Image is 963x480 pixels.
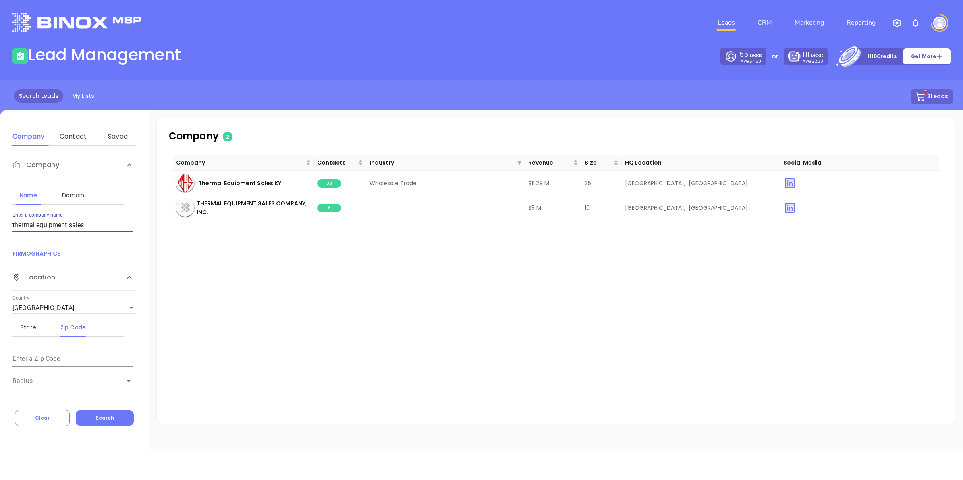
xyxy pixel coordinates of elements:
[892,18,902,28] img: iconSetting
[625,179,748,187] span: [GEOGRAPHIC_DATA], [GEOGRAPHIC_DATA]
[868,52,897,60] p: 1110 Credits
[911,89,953,104] button: 3Leads
[95,414,114,421] span: Search
[12,265,136,291] div: Location
[57,190,89,200] div: Domain
[749,58,761,64] span: $4.60
[783,177,796,190] img: linkedin yes
[741,60,761,63] p: AVG
[12,273,55,282] span: Location
[102,132,134,141] div: Saved
[528,179,549,187] span: $11.29 M
[528,158,572,167] span: Revenue
[739,50,748,59] span: 55
[585,179,591,187] span: 35
[176,158,304,167] span: Company
[35,414,50,421] span: Clear
[314,155,366,171] th: Contacts
[12,296,29,301] label: Country
[123,375,134,387] button: Open
[803,50,824,60] p: Leads
[369,158,514,167] span: Industry
[317,179,341,188] span: 33
[12,160,59,170] span: Company
[754,14,775,31] a: CRM
[528,204,541,212] span: $5 M
[12,190,44,200] div: Name
[791,14,827,31] a: Marketing
[625,204,748,212] span: [GEOGRAPHIC_DATA], [GEOGRAPHIC_DATA]
[783,201,796,214] img: linkedin yes
[57,323,89,332] div: Zip Code
[903,48,951,65] button: Get More
[14,89,63,103] a: Search Leads
[12,152,136,178] div: Company
[369,179,417,187] span: Wholesale Trade
[57,132,89,141] div: Contact
[28,45,181,64] h1: Lead Management
[517,160,522,165] span: filter
[173,155,314,171] th: Company
[67,89,99,103] a: My Lists
[811,58,823,64] span: $2.30
[12,13,141,32] img: logo
[12,302,136,314] div: [GEOGRAPHIC_DATA]
[176,169,194,197] img: company-icon
[714,14,738,31] a: Leads
[12,323,44,332] div: State
[12,213,63,218] label: Enter a company name
[739,50,762,60] p: Leads
[843,14,879,31] a: Reporting
[12,249,136,258] p: FIRMOGRAPHICS
[581,155,622,171] th: Size
[197,199,311,217] span: THERMAL EQUIPMENT SALES COMPANY, INC.
[585,204,590,212] span: 10
[176,199,194,217] img: company-icon
[76,410,134,426] button: Search
[15,410,70,426] button: Clear
[911,18,920,28] img: iconNotification
[12,132,44,141] div: Company
[933,17,946,29] img: user
[780,155,939,171] th: Social Media
[223,132,232,141] span: 2
[198,179,281,188] span: Thermal Equipment Sales KY
[622,155,780,171] th: HQ Location
[803,60,823,63] p: AVG
[803,50,810,59] span: 111
[317,158,357,167] span: Contacts
[585,158,612,167] span: Size
[515,157,523,169] span: filter
[169,129,386,143] p: Company
[772,52,778,61] p: or
[317,204,341,212] span: 6
[525,155,581,171] th: Revenue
